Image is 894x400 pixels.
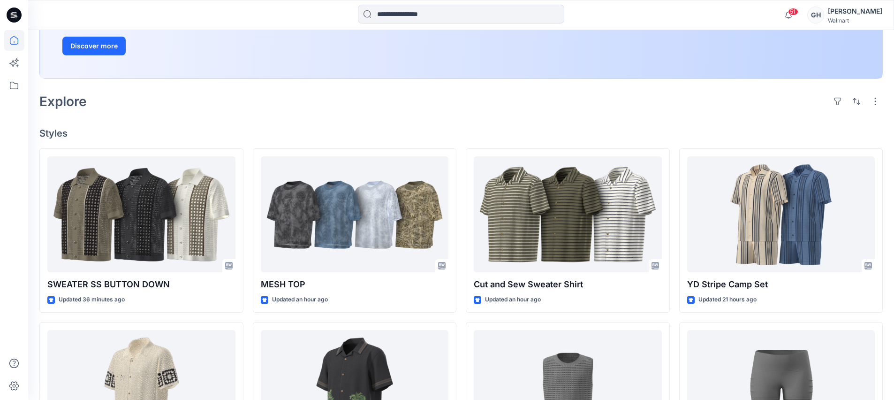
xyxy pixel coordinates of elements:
button: Discover more [62,37,126,55]
p: Updated 36 minutes ago [59,295,125,305]
p: Updated an hour ago [485,295,541,305]
a: Discover more [62,37,273,55]
a: SWEATER SS BUTTON DOWN [47,156,235,272]
div: GH [807,7,824,23]
p: Updated 21 hours ago [698,295,757,305]
a: YD Stripe Camp Set [687,156,875,272]
p: YD Stripe Camp Set [687,278,875,291]
p: Cut and Sew Sweater Shirt [474,278,662,291]
h4: Styles [39,128,883,139]
a: MESH TOP [261,156,449,272]
p: Updated an hour ago [272,295,328,305]
h2: Explore [39,94,87,109]
a: Cut and Sew Sweater Shirt [474,156,662,272]
span: 51 [788,8,798,15]
div: [PERSON_NAME] [828,6,882,17]
p: MESH TOP [261,278,449,291]
div: Walmart [828,17,882,24]
p: SWEATER SS BUTTON DOWN [47,278,235,291]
